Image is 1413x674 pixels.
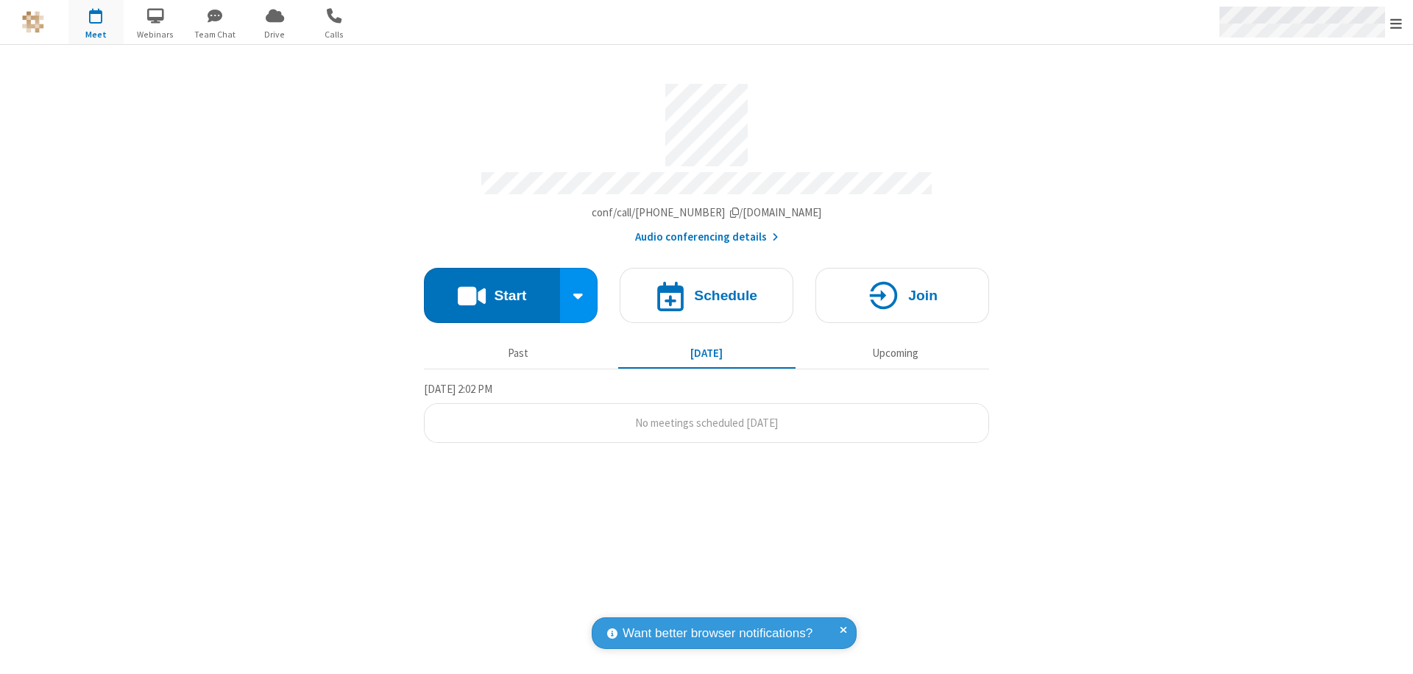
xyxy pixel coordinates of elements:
[815,268,989,323] button: Join
[618,339,796,367] button: [DATE]
[424,268,560,323] button: Start
[807,339,984,367] button: Upcoming
[307,28,362,41] span: Calls
[22,11,44,33] img: QA Selenium DO NOT DELETE OR CHANGE
[430,339,607,367] button: Past
[68,28,124,41] span: Meet
[560,268,598,323] div: Start conference options
[424,380,989,444] section: Today's Meetings
[247,28,302,41] span: Drive
[1376,636,1402,664] iframe: Chat
[623,624,812,643] span: Want better browser notifications?
[592,205,822,219] span: Copy my meeting room link
[635,416,778,430] span: No meetings scheduled [DATE]
[694,288,757,302] h4: Schedule
[494,288,526,302] h4: Start
[424,73,989,246] section: Account details
[635,229,779,246] button: Audio conferencing details
[592,205,822,221] button: Copy my meeting room linkCopy my meeting room link
[424,382,492,396] span: [DATE] 2:02 PM
[128,28,183,41] span: Webinars
[188,28,243,41] span: Team Chat
[908,288,938,302] h4: Join
[620,268,793,323] button: Schedule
